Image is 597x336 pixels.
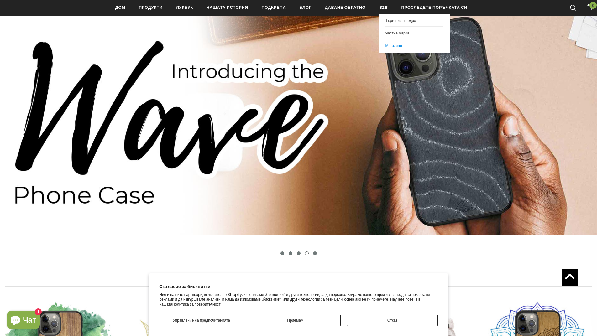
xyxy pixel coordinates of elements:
[159,315,244,326] button: Управление на предпочитанията
[385,43,402,48] font: Магазини
[173,318,230,323] font: Управление на предпочитанията
[385,14,443,26] a: Търговия на едро
[261,4,286,10] font: подкрепа
[385,39,443,51] a: Магазини
[385,30,409,36] font: Частна марка
[385,18,416,23] font: Търговия на едро
[287,318,303,323] font: Приемам
[159,283,210,290] font: Съгласие за бисквитки
[325,4,365,10] font: Даване обратно
[299,4,311,10] font: Блог
[115,4,125,10] font: Дом
[581,3,597,10] a: 0
[385,26,443,39] a: Частна марка
[347,315,438,326] button: Отказ
[176,4,193,10] font: Лукбук
[401,4,468,10] font: Проследете поръчката си
[387,318,397,323] font: Отказ
[172,302,222,307] a: Политика за поверителност.
[379,4,388,10] font: B2B
[139,4,163,10] font: Продукти
[592,3,594,9] font: 0
[159,292,430,307] font: Ние и нашите партньори, включително Shopify, използваме „бисквитки“ и други технологии, за да пер...
[250,315,341,326] button: Приемам
[5,311,42,331] inbox-online-store-chat: Чат за онлайн магазина на Shopify
[207,4,248,10] font: Нашата история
